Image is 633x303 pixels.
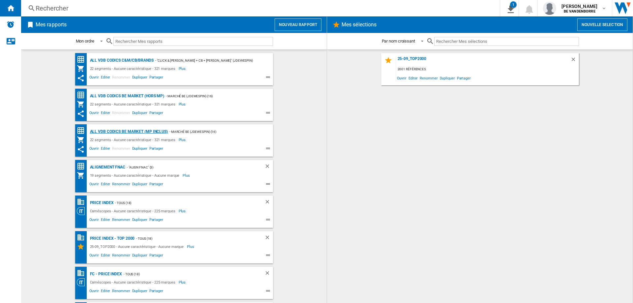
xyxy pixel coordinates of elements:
div: FC - PRICE INDEX [88,270,122,278]
span: Ouvrir [396,74,407,82]
input: Rechercher Mes rapports [113,37,273,46]
div: 25-09_TOP2000 - Aucune caractéristique - Aucune marque [88,243,187,251]
input: Rechercher Mes sélections [434,37,579,46]
h2: Mes sélections [340,18,378,31]
span: Plus [179,278,187,286]
span: Editer [100,181,111,189]
div: - TOUS (18) [122,270,251,278]
div: Caméscopes - Aucune caractéristique - 225 marques [88,278,179,286]
span: Ouvrir [88,288,100,296]
span: Partager [148,217,164,225]
span: Renommer [111,288,131,296]
span: Plus [179,65,187,73]
div: - "Align Fnac" (3) [125,163,251,171]
ng-md-icon: Ce rapport a été partagé avec vous [77,110,85,118]
span: Ouvrir [88,252,100,260]
span: Ouvrir [88,145,100,153]
span: Dupliquer [439,74,456,82]
div: Matrice des prix [77,55,88,64]
div: Mon assortiment [77,171,88,179]
span: Renommer [419,74,438,82]
div: 2001 références [396,65,579,74]
div: 25-09_TOP2000 [396,56,570,65]
span: Plus [179,136,187,144]
span: Editer [100,252,111,260]
div: Base 100 [77,198,88,206]
span: Dupliquer [131,252,148,260]
div: Supprimer [264,270,273,278]
div: - TOUS (18) [113,199,251,207]
span: Partager [148,181,164,189]
span: Partager [148,74,164,82]
div: Supprimer [570,56,579,65]
span: Partager [148,252,164,260]
div: - TOUS (18) [135,234,251,243]
span: Plus [183,171,191,179]
h2: Mes rapports [34,18,68,31]
button: Nouveau rapport [275,18,321,31]
div: Mon assortiment [77,100,88,108]
div: - Marché BE (jdewespin) (16) [168,128,260,136]
div: 19 segments - Aucune caractéristique - Aucune marque [88,171,183,179]
div: 22 segments - Aucune caractéristique - 321 marques [88,65,179,73]
div: ALL VDB CODICS BE MARKET (MP inclus) [88,128,168,136]
span: Editer [100,145,111,153]
img: profile.jpg [543,2,556,15]
span: [PERSON_NAME] [561,3,597,10]
img: alerts-logo.svg [7,20,15,28]
span: Renommer [111,252,131,260]
ng-md-icon: Ce rapport a été partagé avec vous [77,145,85,153]
span: Dupliquer [131,288,148,296]
span: Editer [100,288,111,296]
span: Editer [100,217,111,225]
span: Dupliquer [131,181,148,189]
span: Plus [179,100,187,108]
span: Renommer [111,181,131,189]
div: Vision Catégorie [77,207,88,215]
span: Editer [100,74,111,82]
span: Partager [148,145,164,153]
div: Base 100 [77,233,88,242]
span: Renommer [111,145,131,153]
div: PRICE INDEX - Top 2000 [88,234,135,243]
div: Supprimer [264,199,273,207]
div: - "Click & [PERSON_NAME] + CB + [PERSON_NAME]" (jdewespin) (11) [154,56,260,65]
span: Partager [148,288,164,296]
span: Renommer [111,110,131,118]
span: Editer [407,74,419,82]
div: Mon ordre [76,39,94,44]
div: Matrice des prix [77,91,88,99]
div: ALL VDB CODICS BE MARKET (hors MP) [88,92,165,100]
div: Mon assortiment [77,136,88,144]
span: Ouvrir [88,181,100,189]
div: Rechercher [36,4,483,13]
span: Plus [187,243,195,251]
div: - Marché BE (jdewespin) (16) [164,92,259,100]
div: Par nom croissant [382,39,415,44]
span: Ouvrir [88,110,100,118]
span: Ouvrir [88,74,100,82]
div: Caméscopes - Aucune caractéristique - 225 marques [88,207,179,215]
div: Mes Sélections [77,243,88,251]
div: Vision Catégorie [77,278,88,286]
div: Base 100 [77,269,88,277]
span: Dupliquer [131,110,148,118]
div: 22 segments - Aucune caractéristique - 321 marques [88,100,179,108]
span: Partager [456,74,472,82]
span: Renommer [111,217,131,225]
span: Ouvrir [88,217,100,225]
span: Dupliquer [131,74,148,82]
span: Dupliquer [131,217,148,225]
div: Matrice des prix [77,162,88,170]
div: 22 segments - Aucune caractéristique - 321 marques [88,136,179,144]
button: Nouvelle selection [577,18,627,31]
div: 1 [510,1,517,8]
div: ALL VDB CODICS C&M/CB/BRANDS [88,56,154,65]
span: Plus [179,207,187,215]
span: Partager [148,110,164,118]
div: PRICE INDEX [88,199,114,207]
ng-md-icon: Ce rapport a été partagé avec vous [77,74,85,82]
div: Matrice des prix [77,127,88,135]
div: Supprimer [264,163,273,171]
div: Mon assortiment [77,65,88,73]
